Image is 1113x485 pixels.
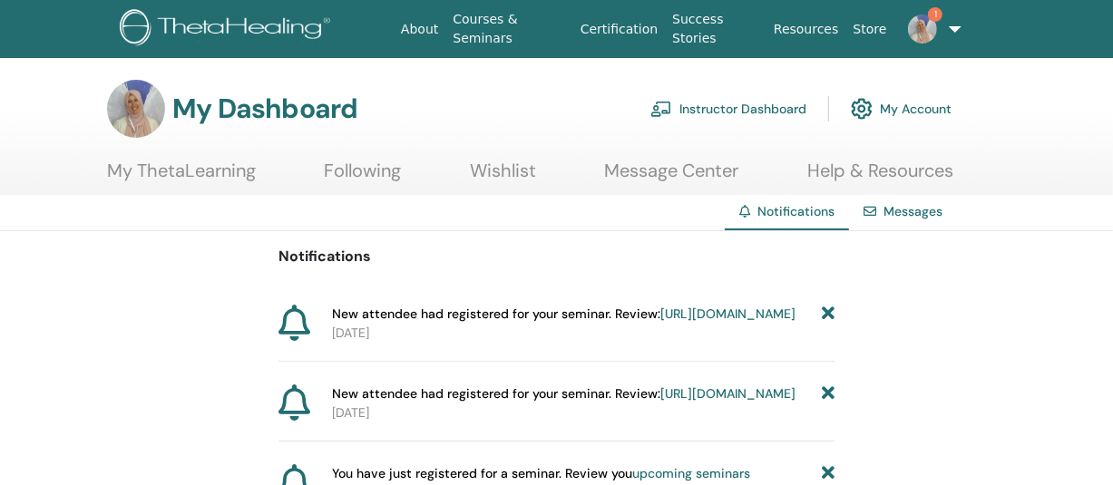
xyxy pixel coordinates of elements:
[332,384,796,403] span: New attendee had registered for your seminar. Review:
[120,9,337,50] img: logo.png
[660,385,796,402] a: [URL][DOMAIN_NAME]
[325,160,402,195] a: Following
[884,203,942,219] a: Messages
[573,13,665,46] a: Certification
[107,160,256,195] a: My ThetaLearning
[107,80,165,138] img: default.jpg
[172,92,357,125] h3: My Dashboard
[332,305,796,324] span: New attendee had registered for your seminar. Review:
[332,464,750,483] span: You have just registered for a seminar. Review you
[332,324,835,343] p: [DATE]
[928,7,942,22] span: 1
[470,160,536,195] a: Wishlist
[394,13,445,46] a: About
[766,13,846,46] a: Resources
[845,13,893,46] a: Store
[665,3,766,55] a: Success Stories
[851,89,952,129] a: My Account
[605,160,739,195] a: Message Center
[332,403,835,422] p: [DATE]
[445,3,572,55] a: Courses & Seminars
[807,160,953,195] a: Help & Resources
[632,465,750,481] a: upcoming seminars
[660,306,796,322] a: [URL][DOMAIN_NAME]
[908,15,937,44] img: default.jpg
[757,203,835,219] span: Notifications
[851,93,873,124] img: cog.svg
[278,246,835,267] p: Notifications
[650,89,806,129] a: Instructor Dashboard
[650,101,672,117] img: chalkboard-teacher.svg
